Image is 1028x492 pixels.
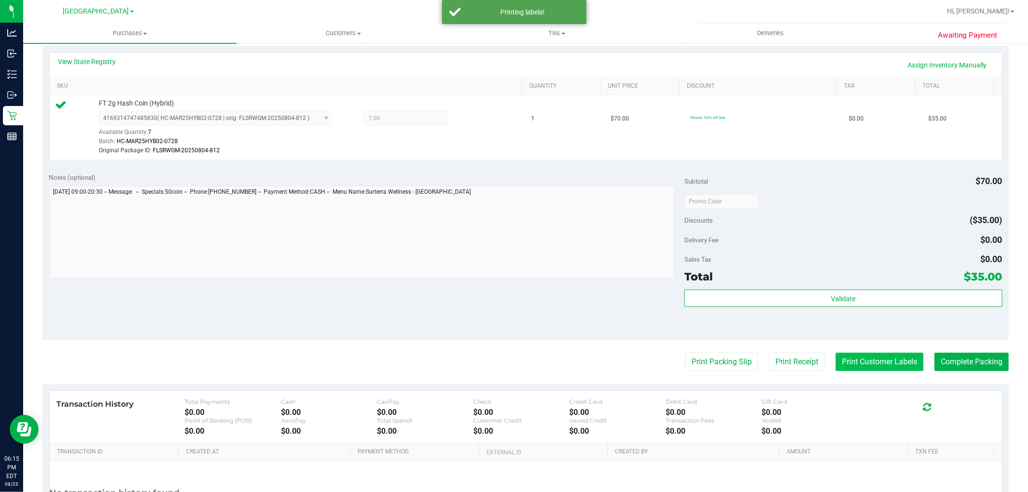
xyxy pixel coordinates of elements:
a: Assign Inventory Manually [902,57,993,73]
a: Created By [615,448,775,456]
span: HC-MAR25HYB02-0728 [117,138,178,145]
div: Transaction Fees [666,417,761,424]
div: $0.00 [473,408,569,417]
div: $0.00 [185,426,280,436]
span: $0.00 [981,235,1002,245]
inline-svg: Inventory [7,69,17,79]
a: Tax [844,82,911,90]
a: View State Registry [58,57,116,66]
div: $0.00 [377,408,473,417]
a: Quantity [529,82,597,90]
span: Sales Tax [684,255,711,263]
div: Printing labels! [466,7,579,17]
span: 50coin: 50% off line [690,115,725,120]
div: $0.00 [281,426,377,436]
div: Credit Card [569,398,665,405]
span: Subtotal [684,177,708,185]
div: Total Spendr [377,417,473,424]
a: Txn Fee [916,448,990,456]
inline-svg: Analytics [7,28,17,38]
div: $0.00 [473,426,569,436]
span: $35.00 [964,270,1002,283]
a: Amount [787,448,905,456]
span: FT 2g Hash Coin (Hybrid) [99,99,174,108]
div: $0.00 [185,408,280,417]
span: Batch: [99,138,115,145]
div: Debit Card [666,398,761,405]
div: Gift Card [761,398,857,405]
a: Unit Price [608,82,676,90]
inline-svg: Retail [7,111,17,120]
p: 06:15 PM EDT [4,454,19,480]
div: Voided [761,417,857,424]
div: $0.00 [761,408,857,417]
span: Original Package ID: [99,147,151,154]
span: Delivery Fee [684,236,719,244]
div: Available Quantity: [99,125,343,144]
span: $70.00 [611,114,629,123]
div: CanPay [377,398,473,405]
inline-svg: Inbound [7,49,17,58]
span: 7 [148,129,151,135]
span: Hi, [PERSON_NAME]! [947,7,1010,15]
div: Issued Credit [569,417,665,424]
a: Created At [186,448,347,456]
a: Total [923,82,990,90]
div: $0.00 [761,426,857,436]
span: ($35.00) [970,215,1002,225]
inline-svg: Reports [7,132,17,141]
span: Awaiting Payment [938,30,997,41]
button: Validate [684,290,1002,307]
span: $70.00 [976,176,1002,186]
a: Purchases [23,23,237,43]
span: Total [684,270,713,283]
iframe: Resource center [10,415,39,444]
span: $0.00 [981,254,1002,264]
span: Validate [831,295,855,303]
div: AeroPay [281,417,377,424]
span: $35.00 [928,114,947,123]
div: Customer Credit [473,417,569,424]
a: SKU [57,82,518,90]
span: Deliveries [744,29,797,38]
div: Cash [281,398,377,405]
div: Check [473,398,569,405]
button: Print Receipt [769,353,825,371]
div: Point of Banking (POB) [185,417,280,424]
div: $0.00 [377,426,473,436]
a: Tills [450,23,664,43]
div: $0.00 [569,426,665,436]
a: Customers [237,23,450,43]
div: $0.00 [569,408,665,417]
span: Tills [451,29,663,38]
input: Promo Code [684,194,759,209]
div: Total Payments [185,398,280,405]
inline-svg: Outbound [7,90,17,100]
span: Customers [237,29,450,38]
th: External ID [479,443,607,461]
button: Complete Packing [935,353,1009,371]
button: Print Customer Labels [836,353,923,371]
span: Notes (optional) [49,173,96,181]
a: Discount [687,82,833,90]
div: $0.00 [666,408,761,417]
a: Transaction ID [57,448,175,456]
a: Deliveries [664,23,877,43]
button: Print Packing Slip [685,353,758,371]
span: [GEOGRAPHIC_DATA] [63,7,129,15]
span: $0.00 [849,114,864,123]
div: $0.00 [281,408,377,417]
span: Purchases [23,29,237,38]
span: FLSRWGM-20250804-812 [153,147,220,154]
span: Discounts [684,212,713,229]
span: 1 [532,114,535,123]
a: Payment Method [358,448,475,456]
div: $0.00 [666,426,761,436]
p: 08/25 [4,480,19,488]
